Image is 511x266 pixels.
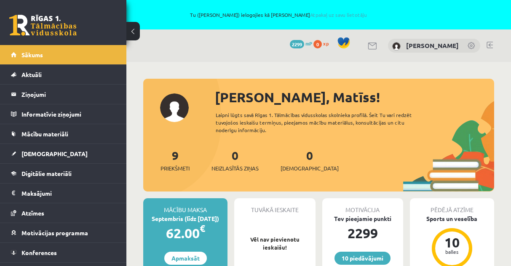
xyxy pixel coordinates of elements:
a: Konferences [11,243,116,262]
span: Sākums [21,51,43,59]
div: Motivācija [322,198,403,214]
a: 2299 mP [290,40,312,47]
div: Tuvākā ieskaite [234,198,315,214]
div: 2299 [322,223,403,243]
span: mP [305,40,312,47]
span: Aktuāli [21,71,42,78]
a: Rīgas 1. Tālmācības vidusskola [9,15,77,36]
span: [DEMOGRAPHIC_DATA] [281,164,339,173]
div: Laipni lūgts savā Rīgas 1. Tālmācības vidusskolas skolnieka profilā. Šeit Tu vari redzēt tuvojošo... [216,111,426,134]
span: [DEMOGRAPHIC_DATA] [21,150,88,157]
a: Atpakaļ uz savu lietotāju [310,11,367,18]
legend: Ziņojumi [21,85,116,104]
span: Neizlasītās ziņas [211,164,259,173]
a: 0[DEMOGRAPHIC_DATA] [281,148,339,173]
div: [PERSON_NAME], Matīss! [215,87,494,107]
span: Motivācijas programma [21,229,88,237]
a: 0 xp [313,40,333,47]
a: Informatīvie ziņojumi [11,104,116,124]
span: Konferences [21,249,57,256]
div: Tev pieejamie punkti [322,214,403,223]
a: Digitālie materiāli [11,164,116,183]
a: 0Neizlasītās ziņas [211,148,259,173]
img: Matīss Liepiņš [392,42,401,51]
span: Atzīmes [21,209,44,217]
a: [PERSON_NAME] [406,41,459,50]
div: Mācību maksa [143,198,227,214]
span: 0 [313,40,322,48]
a: 9Priekšmeti [161,148,190,173]
a: Ziņojumi [11,85,116,104]
div: balles [439,249,465,254]
a: Mācību materiāli [11,124,116,144]
span: 2299 [290,40,304,48]
span: Tu ([PERSON_NAME]) ielogojies kā [PERSON_NAME] [97,12,460,17]
a: Aktuāli [11,65,116,84]
a: Sākums [11,45,116,64]
a: 10 piedāvājumi [334,252,391,265]
span: Mācību materiāli [21,130,68,138]
div: 10 [439,236,465,249]
span: xp [323,40,329,47]
a: Apmaksāt [164,252,207,265]
a: Atzīmes [11,203,116,223]
span: € [200,222,205,234]
legend: Maksājumi [21,184,116,203]
div: Pēdējā atzīme [410,198,494,214]
a: [DEMOGRAPHIC_DATA] [11,144,116,163]
div: Septembris (līdz [DATE]) [143,214,227,223]
p: Vēl nav pievienotu ieskaišu! [238,235,311,252]
div: Sports un veselība [410,214,494,223]
span: Priekšmeti [161,164,190,173]
div: 62.00 [143,223,227,243]
legend: Informatīvie ziņojumi [21,104,116,124]
span: Digitālie materiāli [21,170,72,177]
a: Motivācijas programma [11,223,116,242]
a: Maksājumi [11,184,116,203]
